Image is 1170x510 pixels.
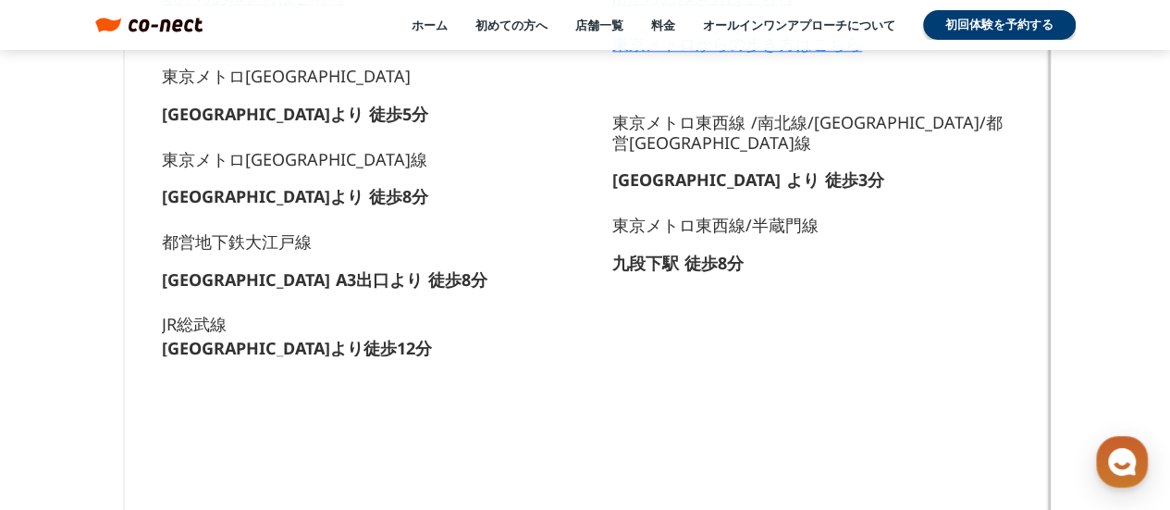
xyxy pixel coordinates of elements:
a: 料金 [651,17,675,33]
p: 都営地下鉄大江戸線 [162,232,312,253]
span: 設定 [286,384,308,399]
p: 東京メトロ東西線/半蔵門線 [612,216,819,236]
p: 九段下駅 徒歩8分 [612,255,744,271]
span: ホーム [47,384,80,399]
a: オールインワンアプローチについて [703,17,895,33]
p: 東京メトロ[GEOGRAPHIC_DATA]線 [162,150,427,170]
a: ホーム [412,17,448,33]
p: 東京メトロ[GEOGRAPHIC_DATA] [162,67,411,87]
a: ホーム [6,356,122,403]
p: [GEOGRAPHIC_DATA] A3出口より 徒歩8分 [162,271,487,288]
p: [GEOGRAPHIC_DATA] より 徒歩3分 [612,171,884,188]
p: [GEOGRAPHIC_DATA]より 徒歩5分 [162,106,428,122]
a: 初めての方へ [475,17,548,33]
p: 東京メトロ東西線 /南北線/[GEOGRAPHIC_DATA]/都営[GEOGRAPHIC_DATA]線 [612,113,1008,153]
p: [GEOGRAPHIC_DATA]より 徒歩8分 [162,188,428,205]
span: チャット [158,385,203,400]
a: 東京メトロからの歩き方はこちら [612,35,862,52]
p: [GEOGRAPHIC_DATA]より徒歩12分 [162,340,432,356]
a: 設定 [239,356,355,403]
a: 店舗一覧 [575,17,623,33]
p: JR総武線 [162,316,227,332]
a: チャット [122,356,239,403]
a: 初回体験を予約する [923,10,1076,40]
